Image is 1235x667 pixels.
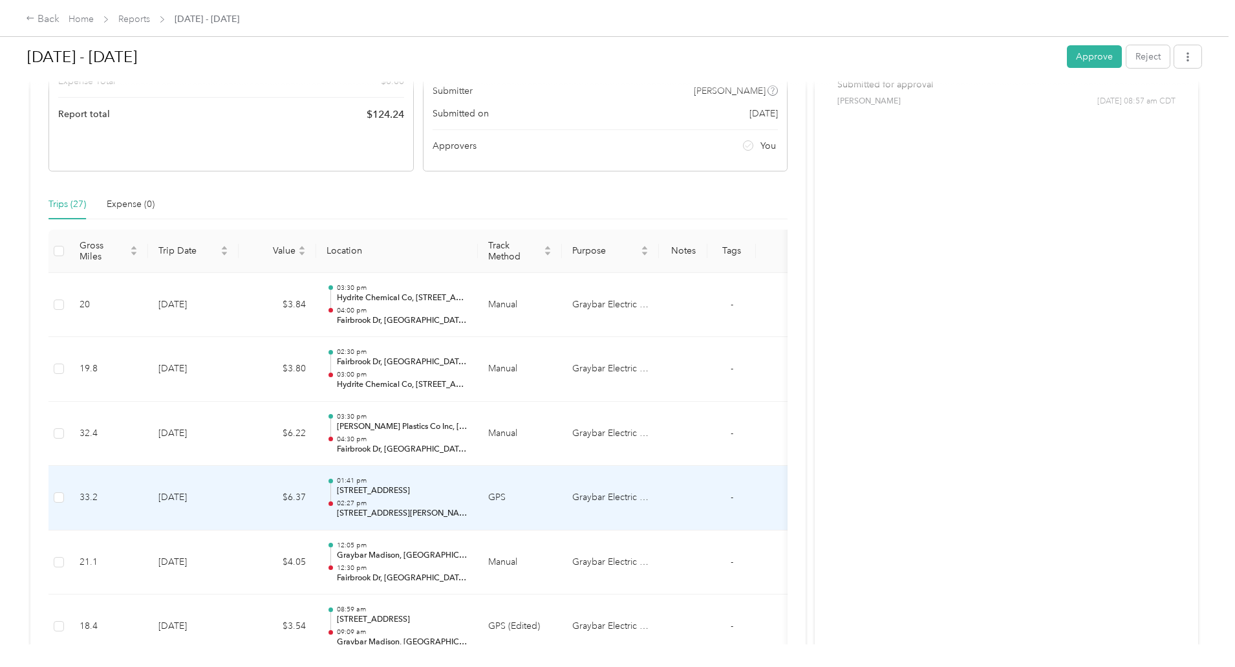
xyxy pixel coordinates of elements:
[478,402,562,466] td: Manual
[337,573,467,584] p: Fairbrook Dr, [GEOGRAPHIC_DATA], [GEOGRAPHIC_DATA], [GEOGRAPHIC_DATA]
[337,508,467,519] p: [STREET_ADDRESS][PERSON_NAME]
[659,230,707,273] th: Notes
[337,379,467,391] p: Hydrite Chemical Co, [STREET_ADDRESS]
[562,273,659,338] td: Graybar Electric Company, Inc
[69,273,148,338] td: 20
[337,412,467,421] p: 03:30 pm
[69,402,148,466] td: 32.4
[239,530,316,595] td: $4.05
[1163,595,1235,667] iframe: Everlance-gr Chat Button Frame
[69,337,148,402] td: 19.8
[337,356,467,368] p: Fairbrook Dr, [GEOGRAPHIC_DATA], [GEOGRAPHIC_DATA], [GEOGRAPHIC_DATA]
[48,197,86,212] div: Trips (27)
[562,402,659,466] td: Graybar Electric Company, Inc
[478,466,562,530] td: GPS
[148,595,239,659] td: [DATE]
[731,299,733,310] span: -
[239,230,316,273] th: Value
[488,240,541,262] span: Track Method
[69,14,94,25] a: Home
[749,107,778,120] span: [DATE]
[148,402,239,466] td: [DATE]
[572,245,638,256] span: Purpose
[337,347,467,356] p: 02:30 pm
[239,402,316,466] td: $6.22
[298,250,306,257] span: caret-down
[1067,45,1122,68] button: Approve
[107,197,155,212] div: Expense (0)
[130,250,138,257] span: caret-down
[641,244,649,252] span: caret-up
[239,466,316,530] td: $6.37
[175,12,239,26] span: [DATE] - [DATE]
[337,628,467,637] p: 09:09 am
[220,250,228,257] span: caret-down
[158,245,218,256] span: Trip Date
[478,230,562,273] th: Track Method
[148,530,239,595] td: [DATE]
[337,499,467,508] p: 02:27 pm
[337,435,467,444] p: 04:30 pm
[641,250,649,257] span: caret-down
[69,530,148,595] td: 21.1
[433,139,477,153] span: Approvers
[337,541,467,550] p: 12:05 pm
[58,107,110,121] span: Report total
[337,315,467,327] p: Fairbrook Dr, [GEOGRAPHIC_DATA], [GEOGRAPHIC_DATA], [GEOGRAPHIC_DATA]
[69,466,148,530] td: 33.2
[478,273,562,338] td: Manual
[562,230,659,273] th: Purpose
[1126,45,1170,68] button: Reject
[562,530,659,595] td: Graybar Electric Company, Inc
[707,230,756,273] th: Tags
[1097,96,1176,107] span: [DATE] 08:57 am CDT
[731,428,733,439] span: -
[731,556,733,567] span: -
[148,466,239,530] td: [DATE]
[337,444,467,455] p: Fairbrook Dr, [GEOGRAPHIC_DATA], [GEOGRAPHIC_DATA], [GEOGRAPHIC_DATA]
[148,273,239,338] td: [DATE]
[337,550,467,562] p: Graybar Madison, [GEOGRAPHIC_DATA]
[337,421,467,433] p: [PERSON_NAME] Plastics Co Inc, [STREET_ADDRESS][PERSON_NAME]
[69,230,148,273] th: Gross Miles
[337,605,467,614] p: 08:59 am
[478,337,562,402] td: Manual
[337,292,467,304] p: Hydrite Chemical Co, [STREET_ADDRESS]
[337,476,467,485] p: 01:41 pm
[337,637,467,648] p: Graybar Madison, [GEOGRAPHIC_DATA]
[562,466,659,530] td: Graybar Electric Company, Inc
[337,485,467,497] p: [STREET_ADDRESS]
[220,244,228,252] span: caret-up
[337,370,467,379] p: 03:00 pm
[249,245,295,256] span: Value
[562,337,659,402] td: Graybar Electric Company, Inc
[337,614,467,626] p: [STREET_ADDRESS]
[837,96,901,107] span: [PERSON_NAME]
[544,250,552,257] span: caret-down
[337,283,467,292] p: 03:30 pm
[130,244,138,252] span: caret-up
[27,41,1058,72] h1: Aug 1 - 31, 2025
[239,337,316,402] td: $3.80
[26,12,59,27] div: Back
[337,563,467,573] p: 12:30 pm
[478,595,562,659] td: GPS (Edited)
[731,363,733,374] span: -
[731,620,733,631] span: -
[316,230,478,273] th: Location
[478,530,562,595] td: Manual
[337,306,467,315] p: 04:00 pm
[544,244,552,252] span: caret-up
[731,492,733,503] span: -
[69,595,148,659] td: 18.4
[562,595,659,659] td: Graybar Electric Company, Inc
[118,14,150,25] a: Reports
[239,595,316,659] td: $3.54
[239,273,316,338] td: $3.84
[433,107,489,120] span: Submitted on
[760,139,776,153] span: You
[148,337,239,402] td: [DATE]
[80,240,127,262] span: Gross Miles
[148,230,239,273] th: Trip Date
[298,244,306,252] span: caret-up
